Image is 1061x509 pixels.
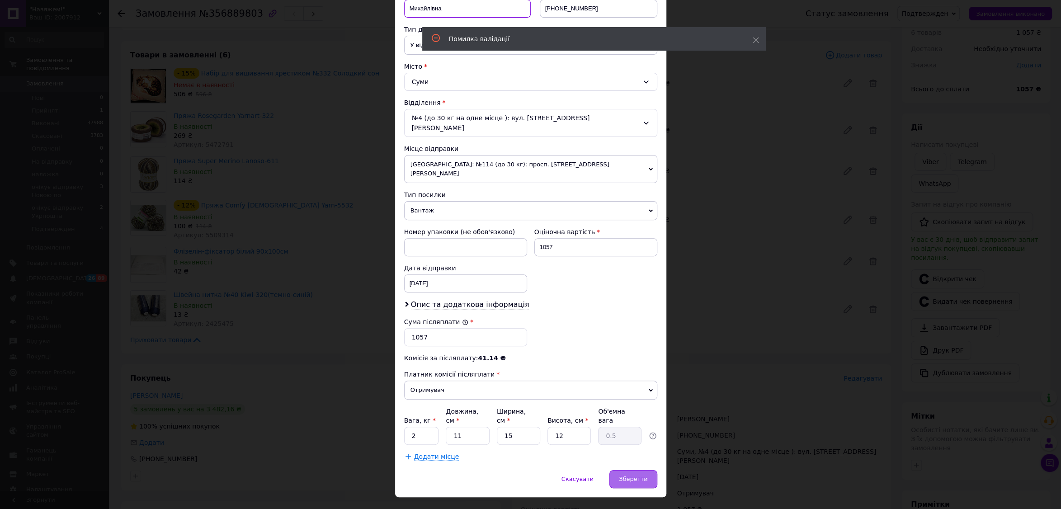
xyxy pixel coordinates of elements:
div: Об'ємна вага [598,407,641,425]
div: №4 (до 30 кг на одне місце ): вул. [STREET_ADDRESS][PERSON_NAME] [404,109,657,137]
div: Місто [404,62,657,71]
label: Сума післяплати [404,318,468,325]
span: Зберегти [619,476,647,482]
div: Відділення [404,98,657,107]
span: Скасувати [561,476,594,482]
div: Номер упаковки (не обов'язково) [404,227,527,236]
div: Суми [404,73,657,91]
div: Оціночна вартість [534,227,657,236]
span: Опис та додаткова інформація [411,300,529,309]
span: Місце відправки [404,145,459,152]
label: Довжина, см [446,408,478,424]
label: Ширина, см [497,408,526,424]
label: Вага, кг [404,417,436,424]
div: Комісія за післяплату: [404,353,657,363]
span: [GEOGRAPHIC_DATA]: №114 (до 30 кг): просп. [STREET_ADDRESS][PERSON_NAME] [404,155,657,183]
div: Помилка валідації [449,34,730,43]
div: Дата відправки [404,264,527,273]
span: 41.14 ₴ [478,354,505,362]
span: У відділенні [404,36,657,55]
span: Вантаж [404,201,657,220]
label: Висота, см [547,417,588,424]
span: Платник комісії післяплати [404,371,495,378]
span: Тип доставки [404,26,449,33]
span: Отримувач [404,381,657,400]
span: Додати місце [414,453,459,461]
span: Тип посилки [404,191,446,198]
